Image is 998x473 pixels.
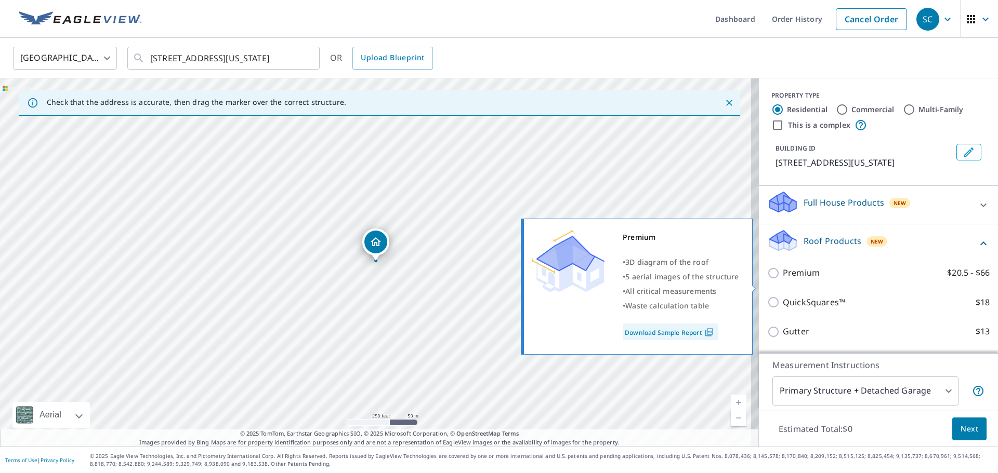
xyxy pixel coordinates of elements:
[330,47,433,70] div: OR
[5,457,74,463] p: |
[770,417,861,440] p: Estimated Total: $0
[240,429,519,438] span: © 2025 TomTom, Earthstar Geographics SIO, © 2025 Microsoft Corporation, ©
[787,104,828,115] label: Residential
[623,299,739,313] div: •
[702,328,716,337] img: Pdf Icon
[972,385,984,397] span: Your report will include the primary structure and a detached garage if one exists.
[783,325,809,338] p: Gutter
[918,104,964,115] label: Multi-Family
[731,410,746,426] a: Current Level 17, Zoom Out
[961,423,978,436] span: Next
[352,47,432,70] a: Upload Blueprint
[47,98,346,107] p: Check that the address is accurate, then drag the marker over the correct structure.
[771,91,986,100] div: PROPERTY TYPE
[5,456,37,464] a: Terms of Use
[623,230,739,245] div: Premium
[362,228,389,261] div: Dropped pin, building 1, Residential property, 3019 Channing St NE Washington, DC 20018
[90,452,993,468] p: © 2025 Eagle View Technologies, Inc. and Pictometry International Corp. All Rights Reserved. Repo...
[956,144,981,160] button: Edit building 1
[776,144,816,153] p: BUILDING ID
[783,266,820,279] p: Premium
[772,376,958,406] div: Primary Structure + Detached Garage
[776,156,952,169] p: [STREET_ADDRESS][US_STATE]
[767,228,990,258] div: Roof ProductsNew
[871,237,884,246] span: New
[836,8,907,30] a: Cancel Order
[952,417,987,441] button: Next
[976,296,990,309] p: $18
[788,120,850,130] label: This is a complex
[623,255,739,269] div: •
[150,44,298,73] input: Search by address or latitude-longitude
[532,230,605,292] img: Premium
[12,402,90,428] div: Aerial
[723,96,736,110] button: Close
[19,11,141,27] img: EV Logo
[976,325,990,338] p: $13
[894,199,907,207] span: New
[502,429,519,437] a: Terms
[456,429,500,437] a: OpenStreetMap
[804,196,884,209] p: Full House Products
[361,51,424,64] span: Upload Blueprint
[623,323,718,340] a: Download Sample Report
[36,402,64,428] div: Aerial
[783,296,845,309] p: QuickSquares™
[625,257,708,267] span: 3D diagram of the roof
[625,272,739,281] span: 5 aerial images of the structure
[41,456,74,464] a: Privacy Policy
[804,235,861,247] p: Roof Products
[623,284,739,299] div: •
[767,190,990,220] div: Full House ProductsNew
[13,44,117,73] div: [GEOGRAPHIC_DATA]
[731,395,746,410] a: Current Level 17, Zoom In
[623,269,739,284] div: •
[947,266,990,279] p: $20.5 - $66
[625,301,709,310] span: Waste calculation table
[851,104,895,115] label: Commercial
[916,8,939,31] div: SC
[625,286,716,296] span: All critical measurements
[772,359,984,371] p: Measurement Instructions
